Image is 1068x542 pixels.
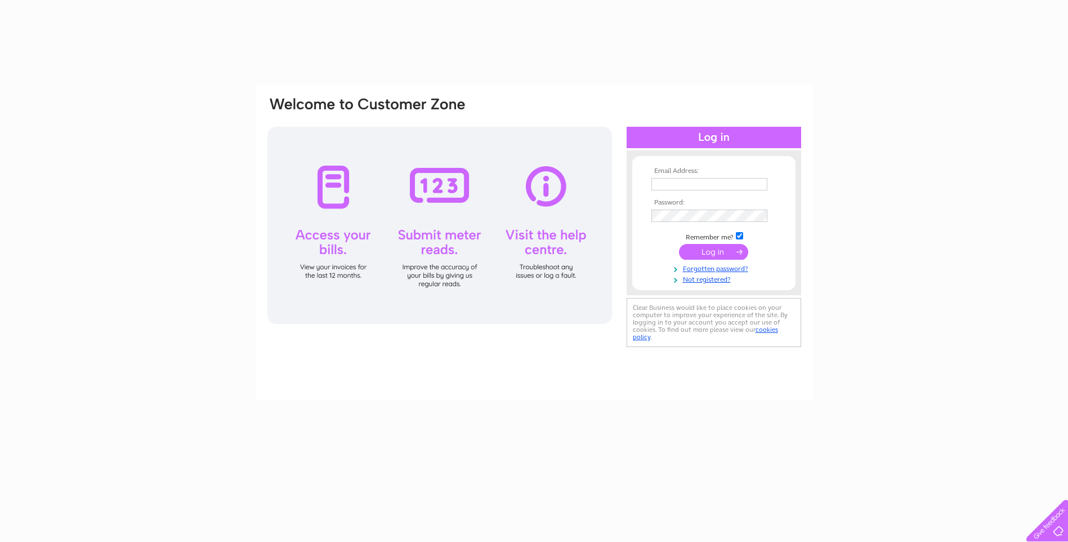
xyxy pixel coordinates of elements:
[649,167,779,175] th: Email Address:
[649,230,779,242] td: Remember me?
[651,263,779,273] a: Forgotten password?
[651,273,779,284] a: Not registered?
[679,244,748,260] input: Submit
[633,326,778,341] a: cookies policy
[649,199,779,207] th: Password:
[627,298,801,347] div: Clear Business would like to place cookies on your computer to improve your experience of the sit...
